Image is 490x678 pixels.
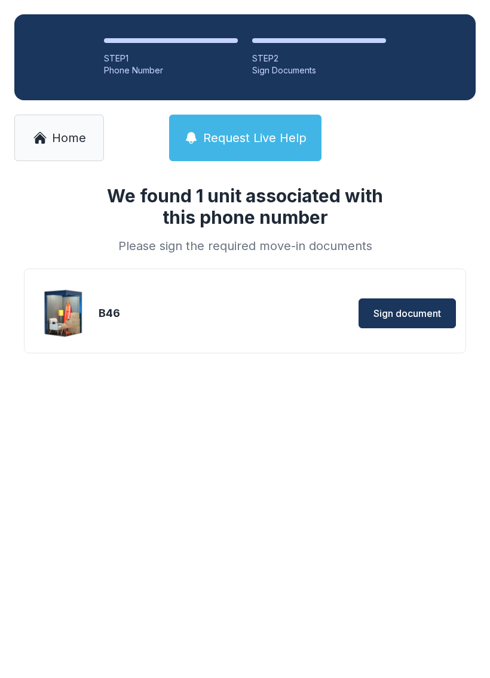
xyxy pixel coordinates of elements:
h1: We found 1 unit associated with this phone number [92,185,398,228]
span: Request Live Help [203,130,307,146]
span: Home [52,130,86,146]
span: Sign document [373,306,441,320]
div: Please sign the required move-in documents [92,238,398,254]
div: STEP 1 [104,53,238,64]
div: STEP 2 [252,53,386,64]
div: B46 [99,305,242,322]
div: Phone Number [104,64,238,76]
div: Sign Documents [252,64,386,76]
